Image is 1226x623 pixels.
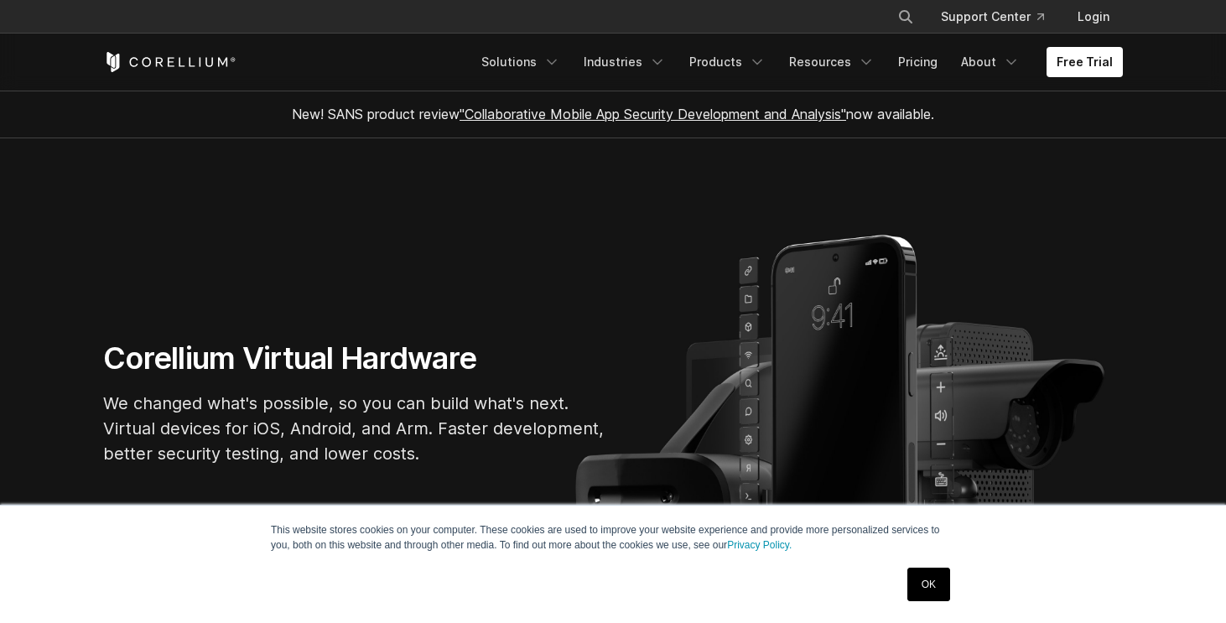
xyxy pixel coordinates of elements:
[103,391,606,466] p: We changed what's possible, so you can build what's next. Virtual devices for iOS, Android, and A...
[907,568,950,601] a: OK
[271,522,955,553] p: This website stores cookies on your computer. These cookies are used to improve your website expe...
[103,340,606,377] h1: Corellium Virtual Hardware
[574,47,676,77] a: Industries
[460,106,846,122] a: "Collaborative Mobile App Security Development and Analysis"
[471,47,570,77] a: Solutions
[471,47,1123,77] div: Navigation Menu
[951,47,1030,77] a: About
[927,2,1057,32] a: Support Center
[779,47,885,77] a: Resources
[103,52,236,72] a: Corellium Home
[727,539,792,551] a: Privacy Policy.
[888,47,948,77] a: Pricing
[292,106,934,122] span: New! SANS product review now available.
[1064,2,1123,32] a: Login
[679,47,776,77] a: Products
[877,2,1123,32] div: Navigation Menu
[1047,47,1123,77] a: Free Trial
[891,2,921,32] button: Search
